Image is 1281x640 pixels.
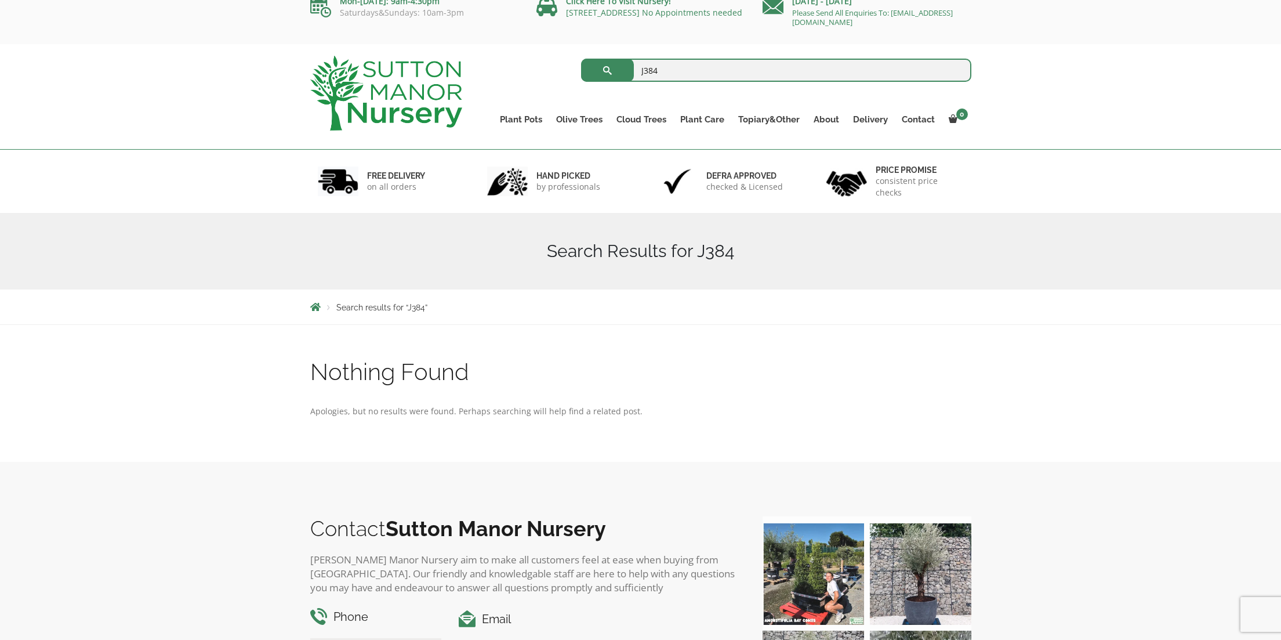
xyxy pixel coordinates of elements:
[807,111,846,128] a: About
[657,167,698,196] img: 3.jpg
[876,165,964,175] h6: Price promise
[493,111,549,128] a: Plant Pots
[310,8,519,17] p: Saturdays&Sundays: 10am-3pm
[942,111,971,128] a: 0
[731,111,807,128] a: Topiary&Other
[549,111,609,128] a: Olive Trees
[706,181,783,193] p: checked & Licensed
[459,610,739,628] h4: Email
[673,111,731,128] a: Plant Care
[870,523,971,625] img: A beautiful multi-stem Spanish Olive tree potted in our luxurious fibre clay pots 😍😍
[956,109,968,120] span: 0
[310,360,971,384] h1: Nothing Found
[310,56,462,131] img: logo
[318,167,358,196] img: 1.jpg
[336,303,427,312] span: Search results for “J384”
[826,164,867,199] img: 4.jpg
[895,111,942,128] a: Contact
[310,302,971,312] nav: Breadcrumbs
[367,181,425,193] p: on all orders
[566,7,742,18] a: [STREET_ADDRESS] No Appointments needed
[763,523,864,625] img: Our elegant & picturesque Angustifolia Cones are an exquisite addition to your Bay Tree collectio...
[310,608,442,626] h4: Phone
[536,181,600,193] p: by professionals
[310,241,971,262] h1: Search Results for J384
[310,516,739,541] h2: Contact
[581,59,971,82] input: Search...
[367,171,425,181] h6: FREE DELIVERY
[846,111,895,128] a: Delivery
[386,516,606,541] b: Sutton Manor Nursery
[310,404,971,418] p: Apologies, but no results were found. Perhaps searching will help find a related post.
[706,171,783,181] h6: Defra approved
[792,8,953,27] a: Please Send All Enquiries To: [EMAIL_ADDRESS][DOMAIN_NAME]
[609,111,673,128] a: Cloud Trees
[310,553,739,595] p: [PERSON_NAME] Manor Nursery aim to make all customers feel at ease when buying from [GEOGRAPHIC_D...
[536,171,600,181] h6: hand picked
[876,175,964,198] p: consistent price checks
[487,167,528,196] img: 2.jpg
